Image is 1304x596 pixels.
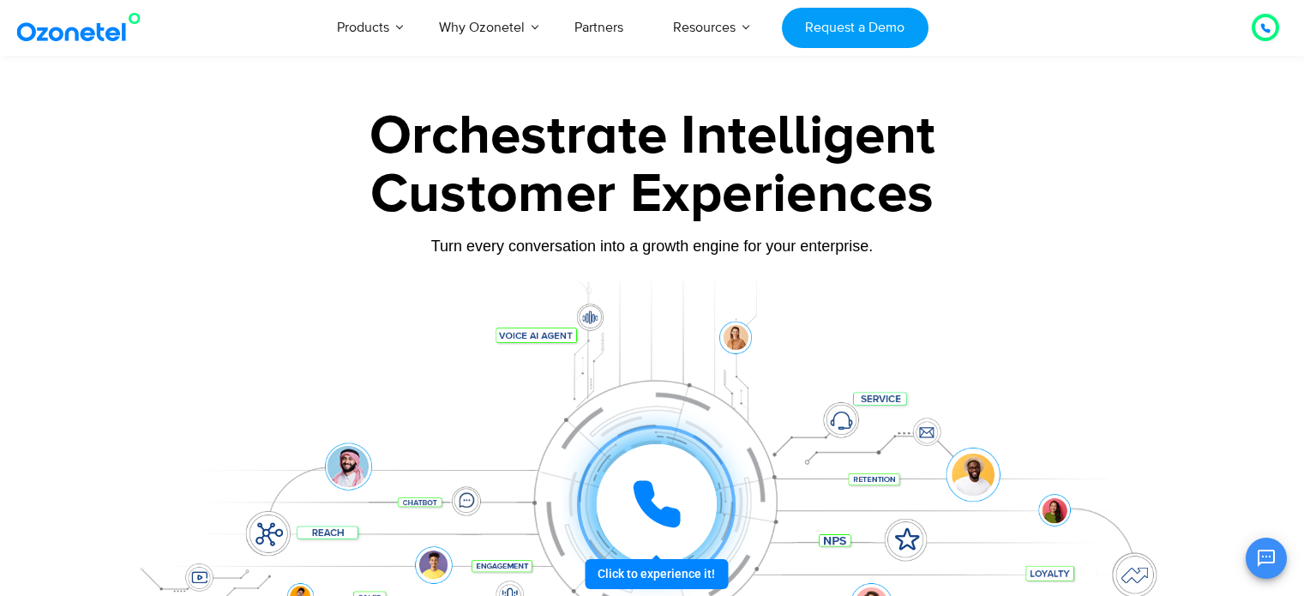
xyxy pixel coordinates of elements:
[117,109,1188,164] div: Orchestrate Intelligent
[1246,538,1287,579] button: Open chat
[117,237,1188,256] div: Turn every conversation into a growth engine for your enterprise.
[782,8,928,48] a: Request a Demo
[117,154,1188,236] div: Customer Experiences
